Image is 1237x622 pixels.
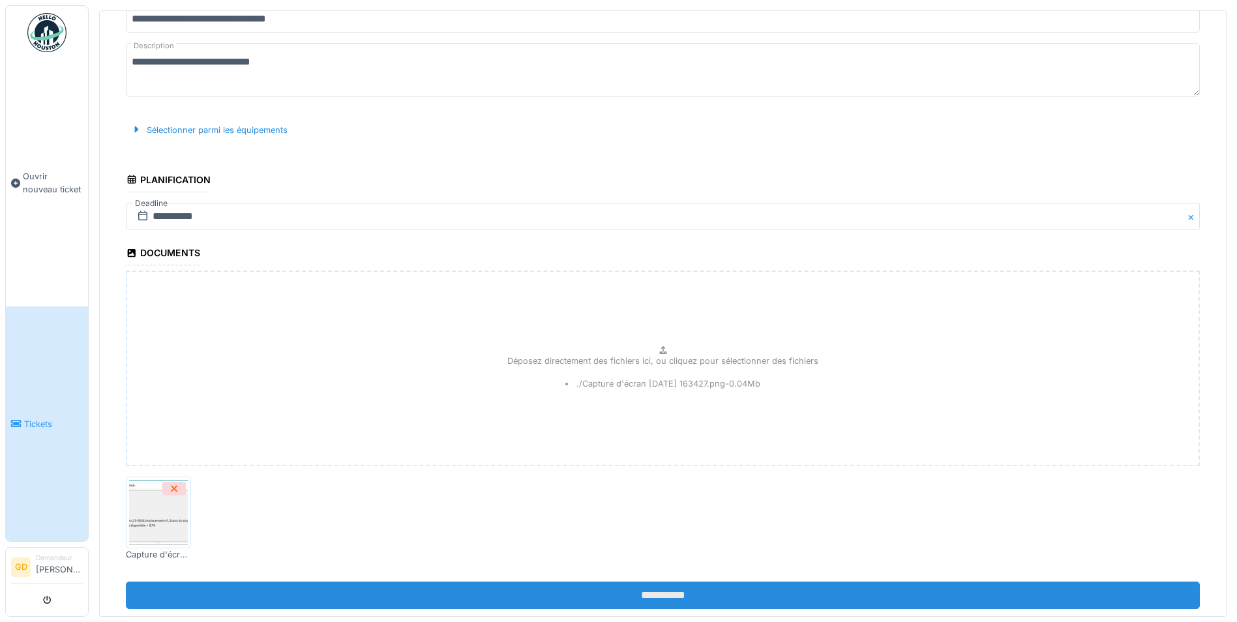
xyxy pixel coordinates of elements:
span: Tickets [24,418,83,430]
a: Tickets [6,306,88,541]
li: GD [11,557,31,577]
img: q1ethre93czwxii2qfgvz6kmhx3x [129,480,188,545]
div: Documents [126,243,200,265]
li: ./Capture d'écran [DATE] 163427.png - 0.04 Mb [565,378,761,390]
button: Close [1185,203,1200,230]
div: Demandeur [36,553,83,563]
div: Capture d'écran [DATE] 163427.png [126,548,191,561]
a: GD Demandeur[PERSON_NAME] [11,553,83,584]
p: Déposez directement des fichiers ici, ou cliquez pour sélectionner des fichiers [507,355,818,367]
a: Ouvrir nouveau ticket [6,59,88,306]
div: Sélectionner parmi les équipements [126,121,293,139]
label: Deadline [134,196,169,211]
span: Ouvrir nouveau ticket [23,170,83,195]
label: Description [131,38,177,54]
div: Planification [126,170,211,192]
li: [PERSON_NAME] [36,553,83,581]
img: Badge_color-CXgf-gQk.svg [27,13,67,52]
